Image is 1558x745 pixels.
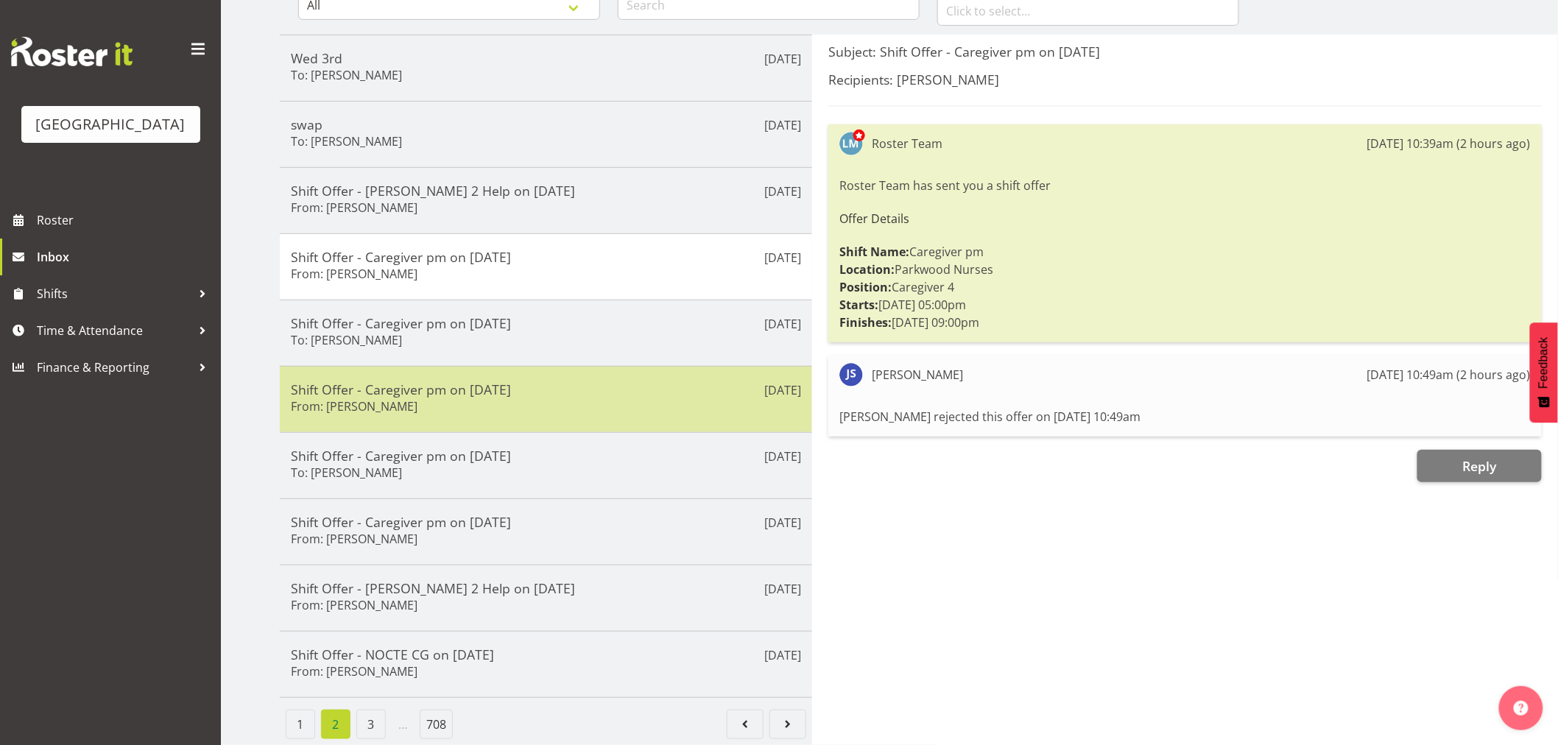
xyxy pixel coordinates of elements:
h5: Shift Offer - Caregiver pm on [DATE] [291,514,801,530]
button: Reply [1417,450,1542,482]
h6: From: [PERSON_NAME] [291,532,417,546]
h6: From: [PERSON_NAME] [291,399,417,414]
p: [DATE] [764,183,801,200]
a: Page 1. [286,710,315,739]
strong: Finishes: [839,314,892,331]
img: Rosterit website logo [11,37,133,66]
img: jane-serrano10535.jpg [839,363,863,386]
h6: To: [PERSON_NAME] [291,333,402,347]
span: Shifts [37,283,191,305]
span: Finance & Reporting [37,356,191,378]
h5: swap [291,116,801,133]
div: [DATE] 10:49am (2 hours ago) [1367,366,1531,384]
h5: Shift Offer - [PERSON_NAME] 2 Help on [DATE] [291,580,801,596]
img: lesley-mckenzie127.jpg [839,132,863,155]
h6: From: [PERSON_NAME] [291,266,417,281]
h5: Shift Offer - NOCTE CG on [DATE] [291,646,801,663]
span: Roster [37,209,214,231]
h6: From: [PERSON_NAME] [291,200,417,215]
h5: Wed 3rd [291,50,801,66]
strong: Starts: [839,297,878,313]
h5: Shift Offer - Caregiver pm on [DATE] [291,448,801,464]
a: Page 708. [420,710,453,739]
p: [DATE] [764,580,801,598]
span: Inbox [37,246,214,268]
p: [DATE] [764,50,801,68]
div: Roster Team has sent you a shift offer Caregiver pm Parkwood Nurses Caregiver 4 [DATE] 05:00pm [D... [839,173,1531,335]
strong: Shift Name: [839,244,909,260]
h5: Shift Offer - Caregiver pm on [DATE] [291,315,801,331]
h5: Shift Offer - Caregiver pm on [DATE] [291,249,801,265]
a: Page 1. [727,710,764,739]
span: Time & Attendance [37,319,191,342]
p: [DATE] [764,116,801,134]
h6: From: [PERSON_NAME] [291,598,417,612]
span: Reply [1462,457,1496,475]
div: [PERSON_NAME] [872,366,963,384]
h5: Recipients: [PERSON_NAME] [828,71,1542,88]
h6: To: [PERSON_NAME] [291,465,402,480]
h6: To: [PERSON_NAME] [291,134,402,149]
strong: Position: [839,279,892,295]
a: Page 3. [356,710,386,739]
h5: Shift Offer - Caregiver pm on [DATE] [291,381,801,398]
p: [DATE] [764,249,801,266]
p: [DATE] [764,315,801,333]
img: help-xxl-2.png [1514,701,1529,716]
a: Page 3. [769,710,806,739]
div: [PERSON_NAME] rejected this offer on [DATE] 10:49am [839,404,1531,429]
p: [DATE] [764,646,801,664]
div: [DATE] 10:39am (2 hours ago) [1367,135,1531,152]
h6: Offer Details [839,212,1531,225]
span: Feedback [1537,337,1551,389]
strong: Location: [839,261,895,278]
h5: Subject: Shift Offer - Caregiver pm on [DATE] [828,43,1542,60]
h6: From: [PERSON_NAME] [291,664,417,679]
div: [GEOGRAPHIC_DATA] [36,113,186,135]
h5: Shift Offer - [PERSON_NAME] 2 Help on [DATE] [291,183,801,199]
p: [DATE] [764,381,801,399]
p: [DATE] [764,514,801,532]
button: Feedback - Show survey [1530,322,1558,423]
p: [DATE] [764,448,801,465]
div: Roster Team [872,135,942,152]
h6: To: [PERSON_NAME] [291,68,402,82]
